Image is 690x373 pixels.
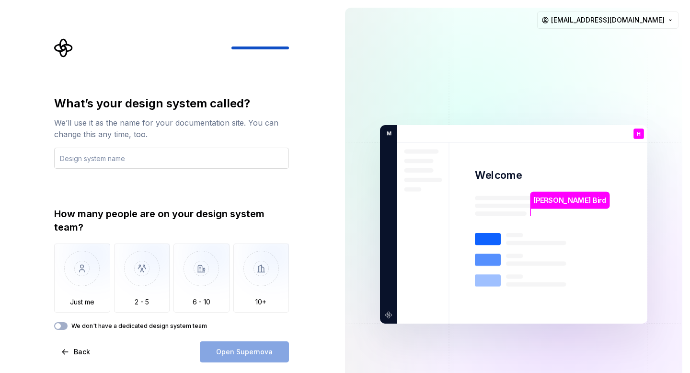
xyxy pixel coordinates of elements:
p: M [383,129,391,138]
button: [EMAIL_ADDRESS][DOMAIN_NAME] [537,12,678,29]
label: We don't have a dedicated design system team [71,322,207,330]
div: We’ll use it as the name for your documentation site. You can change this any time, too. [54,117,289,140]
span: [EMAIL_ADDRESS][DOMAIN_NAME] [551,15,665,25]
button: Back [54,341,98,362]
p: [PERSON_NAME] Bird [533,195,606,206]
div: What’s your design system called? [54,96,289,111]
p: H [637,131,641,137]
svg: Supernova Logo [54,38,73,58]
input: Design system name [54,148,289,169]
div: How many people are on your design system team? [54,207,289,234]
span: Back [74,347,90,357]
p: Welcome [475,168,522,182]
